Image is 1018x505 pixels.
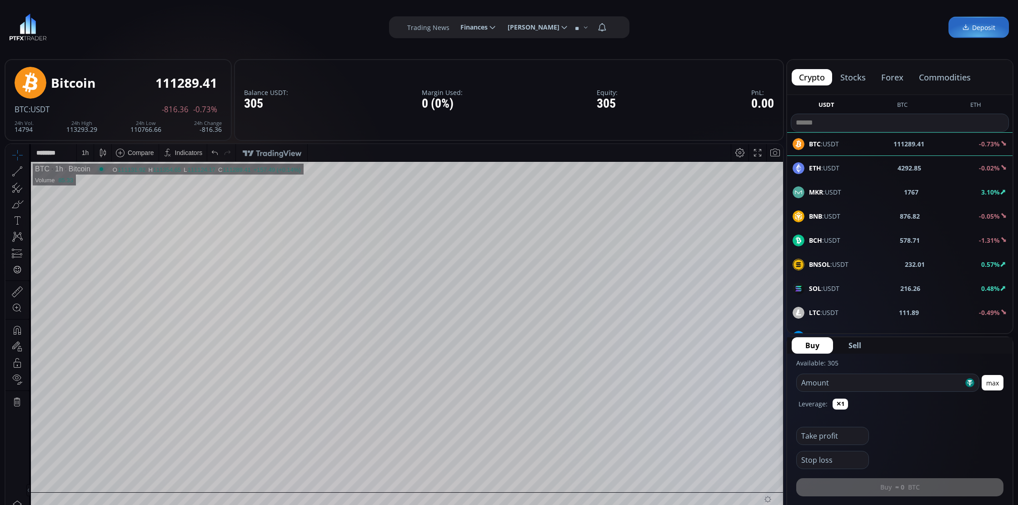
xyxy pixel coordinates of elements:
[900,235,920,245] b: 578.71
[30,33,49,40] div: Volume
[9,14,47,41] a: LOGO
[92,21,100,29] div: Market open
[675,366,719,374] span: 19:45:08 (UTC)
[809,188,823,196] b: MKR
[148,22,175,29] div: 111354.65
[981,260,1000,269] b: 0.57%
[90,366,97,374] div: 5d
[809,212,822,220] b: BNB
[979,236,1000,245] b: -1.31%
[904,332,920,341] b: 24.86
[30,21,44,29] div: BTC
[809,211,840,221] span: :USDT
[21,340,25,352] div: Hide Drawings Toolbar
[143,22,147,29] div: H
[44,21,58,29] div: 1h
[815,100,838,112] button: USDT
[51,76,95,90] div: Bitcoin
[981,188,1000,196] b: 3.10%
[217,22,245,29] div: 111289.41
[979,308,1000,317] b: -0.49%
[422,89,463,96] label: Margin Used:
[809,284,821,293] b: SOL
[982,375,1003,390] button: max
[905,260,925,269] b: 232.01
[597,89,618,96] label: Equity:
[155,76,217,90] div: 111289.41
[833,399,848,410] button: ✕1
[979,212,1000,220] b: -0.05%
[244,97,288,111] div: 305
[122,361,136,379] div: Go to
[130,120,161,126] div: 24h Low
[107,22,112,29] div: O
[809,332,827,341] b: DASH
[672,361,722,379] button: 19:45:08 (UTC)
[248,22,295,29] div: +157.49 (+0.14%)
[899,308,919,317] b: 111.89
[809,235,840,245] span: :USDT
[112,22,140,29] div: 111131.92
[162,105,189,114] span: -816.36
[809,308,820,317] b: LTC
[193,105,217,114] span: -0.73%
[178,22,182,29] div: L
[912,69,978,85] button: commodities
[33,366,40,374] div: 5y
[170,5,197,12] div: Indicators
[15,104,29,115] span: BTC
[122,5,149,12] div: Compare
[454,18,488,36] span: Finances
[796,359,838,367] label: Available: 305
[874,69,911,85] button: forex
[597,97,618,111] div: 305
[66,120,97,126] div: 24h High
[501,18,559,36] span: [PERSON_NAME]
[833,69,873,85] button: stocks
[407,23,449,32] label: Trading News
[798,399,828,409] label: Leverage:
[730,361,743,379] div: Toggle Percentage
[743,361,758,379] div: Toggle Log Scale
[59,366,68,374] div: 3m
[53,33,68,40] div: 85.33
[751,89,774,96] label: PnL:
[792,69,832,85] button: crypto
[979,164,1000,172] b: -0.02%
[948,17,1009,38] a: Deposit
[900,211,920,221] b: 876.82
[58,21,85,29] div: Bitcoin
[15,120,34,133] div: 14794
[751,97,774,111] div: 0.00
[898,163,921,173] b: 4292.85
[213,22,217,29] div: C
[962,23,995,32] span: Deposit
[130,120,161,133] div: 110766.66
[758,361,777,379] div: Toggle Auto Scale
[805,340,819,351] span: Buy
[809,163,839,173] span: :USDT
[809,260,830,269] b: BNSOL
[29,104,50,115] span: :USDT
[809,260,848,269] span: :USDT
[74,366,83,374] div: 1m
[809,332,845,341] span: :USDT
[904,187,918,197] b: 1767
[979,332,1000,341] b: -1.78%
[103,366,110,374] div: 1d
[194,120,222,133] div: -816.36
[835,337,875,354] button: Sell
[194,120,222,126] div: 24h Change
[809,236,822,245] b: BCH
[967,100,985,112] button: ETH
[792,337,833,354] button: Buy
[76,5,84,12] div: 1 h
[182,22,210,29] div: 111124.17
[761,366,773,374] div: auto
[809,284,839,293] span: :USDT
[981,284,1000,293] b: 0.48%
[15,120,34,126] div: 24h Vol.
[422,97,463,111] div: 0 (0%)
[809,187,841,197] span: :USDT
[46,366,53,374] div: 1y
